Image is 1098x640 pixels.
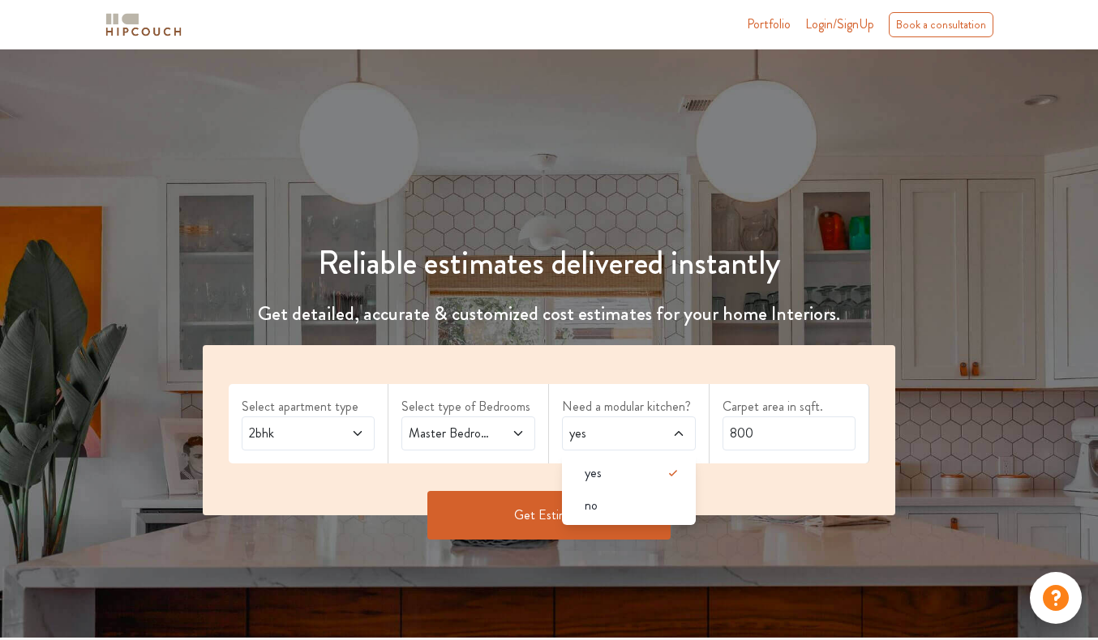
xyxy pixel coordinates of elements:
label: Select type of Bedrooms [401,397,535,416]
span: Master Bedroom,Home Office Study [405,424,495,443]
label: Need a modular kitchen? [562,397,696,416]
button: Get Estimate [427,491,671,540]
img: logo-horizontal.svg [103,11,184,39]
input: Enter area sqft [723,416,856,450]
label: Select apartment type [242,397,375,416]
a: Portfolio [747,15,791,34]
h1: Reliable estimates delivered instantly [193,244,906,283]
span: no [585,496,598,515]
span: yes [566,424,655,443]
label: Carpet area in sqft. [723,397,856,416]
h4: Get detailed, accurate & customized cost estimates for your home Interiors. [193,302,906,326]
span: yes [585,463,602,483]
span: logo-horizontal.svg [103,6,184,43]
span: 2bhk [246,424,335,443]
span: Login/SignUp [805,15,874,33]
div: Book a consultation [889,12,993,37]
